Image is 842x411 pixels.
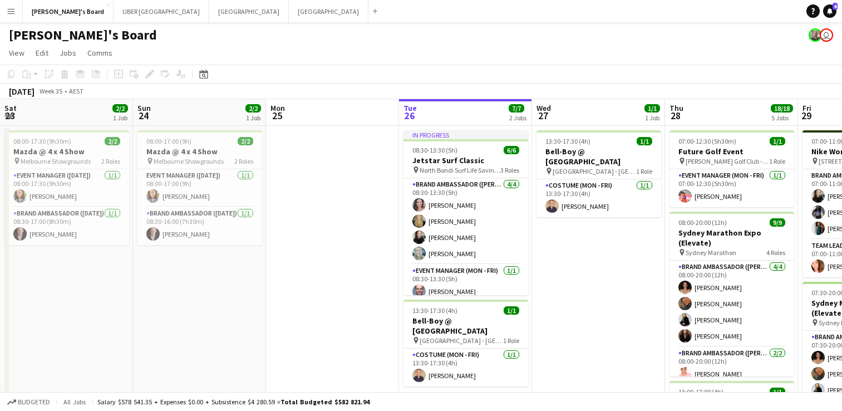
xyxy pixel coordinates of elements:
app-job-card: 08:00-17:00 (9h)2/2Mazda @ 4 x 4 Show Melbourne Showgrounds2 RolesEvent Manager ([DATE])1/108:00-... [137,130,262,245]
button: Budgeted [6,396,52,408]
span: Thu [669,103,683,113]
app-job-card: 13:30-17:30 (4h)1/1Bell-Boy @ [GEOGRAPHIC_DATA] [GEOGRAPHIC_DATA] - [GEOGRAPHIC_DATA]1 RoleCostum... [403,300,528,386]
div: AEST [69,87,83,95]
h3: Sydney Marathon Expo (Elevate) [669,228,794,248]
app-job-card: 08:00-17:30 (9h30m)2/2Mazda @ 4 x 4 Show Melbourne Showgrounds2 RolesEvent Manager ([DATE])1/108:... [4,130,129,245]
span: 27 [535,109,551,122]
a: View [4,46,29,60]
span: 2/2 [245,104,261,112]
span: 7/7 [509,104,524,112]
span: Melbourne Showgrounds [154,157,224,165]
span: North Bondi Surf Life Saving Club [420,166,500,174]
span: 2/2 [105,137,120,145]
div: In progress [403,130,528,139]
h3: Future Golf Event [669,146,794,156]
span: 4 [833,3,838,10]
div: 1 Job [113,114,127,122]
h3: Jetstar Surf Classic [403,155,528,165]
span: 28 [668,109,683,122]
div: Salary $578 541.35 + Expenses $0.00 + Subsistence $4 280.59 = [97,398,370,406]
app-card-role: Brand Ambassador ([PERSON_NAME])4/408:00-20:00 (12h)[PERSON_NAME][PERSON_NAME][PERSON_NAME][PERSO... [669,261,794,347]
div: 1 Job [246,114,260,122]
a: 4 [823,4,836,18]
h3: Bell-Boy @ [GEOGRAPHIC_DATA] [403,316,528,336]
span: View [9,48,24,58]
span: 13:30-17:30 (4h) [412,306,457,315]
div: 1 Job [645,114,659,122]
app-job-card: 08:00-20:00 (12h)9/9Sydney Marathon Expo (Elevate) Sydney Marathon4 RolesBrand Ambassador ([PERSO... [669,212,794,376]
span: 2 Roles [234,157,253,165]
app-card-role: Event Manager ([DATE])1/108:00-17:00 (9h)[PERSON_NAME] [137,169,262,207]
span: 2/2 [112,104,128,112]
h3: Mazda @ 4 x 4 Show [4,146,129,156]
span: Wed [536,103,551,113]
span: 1 Role [769,157,785,165]
span: Fri [802,103,811,113]
span: 08:00-17:30 (9h30m) [13,137,71,145]
app-card-role: Brand Ambassador ([DATE])1/108:30-16:00 (7h30m)[PERSON_NAME] [137,207,262,245]
span: Sydney Marathon [686,248,736,257]
span: 18/18 [771,104,793,112]
span: 3 Roles [500,166,519,174]
span: All jobs [61,398,88,406]
span: 2 Roles [101,157,120,165]
app-user-avatar: Neil Burton [809,28,822,42]
span: 1/1 [637,137,652,145]
span: 13:00-17:00 (4h) [678,388,723,396]
app-job-card: 07:00-12:30 (5h30m)1/1Future Golf Event [PERSON_NAME] Golf Club - [GEOGRAPHIC_DATA]1 RoleEvent Ma... [669,130,794,207]
span: 1/1 [644,104,660,112]
span: 1/1 [504,306,519,315]
button: [PERSON_NAME]'s Board [23,1,114,22]
span: Tue [403,103,417,113]
span: Melbourne Showgrounds [21,157,91,165]
span: 1/1 [770,137,785,145]
span: 07:00-12:30 (5h30m) [678,137,736,145]
a: Edit [31,46,53,60]
h3: Bell-Boy @ [GEOGRAPHIC_DATA] [536,146,661,167]
span: Sat [4,103,17,113]
span: [GEOGRAPHIC_DATA] - [GEOGRAPHIC_DATA] [420,336,503,345]
span: 08:00-20:00 (12h) [678,218,727,227]
span: 4 Roles [766,248,785,257]
span: Total Budgeted $582 821.94 [280,398,370,406]
app-card-role: Event Manager (Mon - Fri)1/108:30-13:30 (5h)[PERSON_NAME] [403,265,528,302]
span: Sun [137,103,151,113]
span: 1 Role [636,167,652,175]
app-card-role: Brand Ambassador ([PERSON_NAME])4/408:30-13:30 (5h)[PERSON_NAME][PERSON_NAME][PERSON_NAME][PERSON... [403,178,528,265]
h1: [PERSON_NAME]'s Board [9,27,157,43]
span: 08:30-13:30 (5h) [412,146,457,154]
div: 2 Jobs [509,114,526,122]
h3: Mazda @ 4 x 4 Show [137,146,262,156]
app-card-role: Brand Ambassador ([PERSON_NAME])2/208:00-20:00 (12h)[PERSON_NAME] [669,347,794,401]
span: 1/1 [770,388,785,396]
div: [DATE] [9,86,35,97]
app-card-role: Costume (Mon - Fri)1/113:30-17:30 (4h)[PERSON_NAME] [536,179,661,217]
span: 26 [402,109,417,122]
button: [GEOGRAPHIC_DATA] [289,1,368,22]
span: Comms [87,48,112,58]
span: 25 [269,109,285,122]
span: 9/9 [770,218,785,227]
span: Week 35 [37,87,65,95]
span: 08:00-17:00 (9h) [146,137,191,145]
button: UBER [GEOGRAPHIC_DATA] [114,1,209,22]
span: 2/2 [238,137,253,145]
app-card-role: Event Manager (Mon - Fri)1/107:00-12:30 (5h30m)[PERSON_NAME] [669,169,794,207]
span: Budgeted [18,398,50,406]
app-user-avatar: Tennille Moore [820,28,833,42]
span: 24 [136,109,151,122]
span: Jobs [60,48,76,58]
a: Comms [83,46,117,60]
span: 23 [3,109,17,122]
app-job-card: 13:30-17:30 (4h)1/1Bell-Boy @ [GEOGRAPHIC_DATA] [GEOGRAPHIC_DATA] - [GEOGRAPHIC_DATA]1 RoleCostum... [536,130,661,217]
span: [PERSON_NAME] Golf Club - [GEOGRAPHIC_DATA] [686,157,769,165]
button: [GEOGRAPHIC_DATA] [209,1,289,22]
app-card-role: Event Manager ([DATE])1/108:00-17:30 (9h30m)[PERSON_NAME] [4,169,129,207]
span: Edit [36,48,48,58]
